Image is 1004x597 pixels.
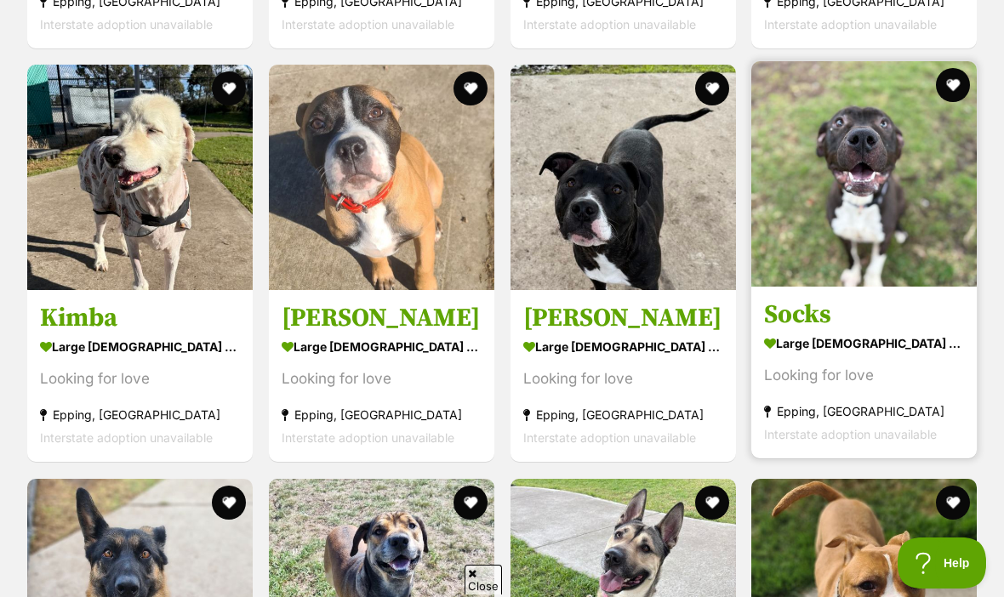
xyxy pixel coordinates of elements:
[523,303,723,335] h3: [PERSON_NAME]
[694,486,728,520] button: favourite
[511,65,736,290] img: Milo
[465,565,502,594] span: Close
[269,65,494,290] img: Frankie
[282,17,454,31] span: Interstate adoption unavailable
[751,287,977,459] a: Socks large [DEMOGRAPHIC_DATA] Dog Looking for love Epping, [GEOGRAPHIC_DATA] Interstate adoption...
[936,486,970,520] button: favourite
[27,65,253,290] img: Kimba
[282,431,454,446] span: Interstate adoption unavailable
[212,486,246,520] button: favourite
[764,401,964,424] div: Epping, [GEOGRAPHIC_DATA]
[694,71,728,105] button: favourite
[523,404,723,427] div: Epping, [GEOGRAPHIC_DATA]
[282,335,482,360] div: large [DEMOGRAPHIC_DATA] Dog
[764,332,964,356] div: large [DEMOGRAPHIC_DATA] Dog
[40,431,213,446] span: Interstate adoption unavailable
[523,335,723,360] div: large [DEMOGRAPHIC_DATA] Dog
[212,71,246,105] button: favourite
[27,290,253,463] a: Kimba large [DEMOGRAPHIC_DATA] Dog Looking for love Epping, [GEOGRAPHIC_DATA] Interstate adoption...
[751,61,977,287] img: Socks
[511,290,736,463] a: [PERSON_NAME] large [DEMOGRAPHIC_DATA] Dog Looking for love Epping, [GEOGRAPHIC_DATA] Interstate ...
[523,17,696,31] span: Interstate adoption unavailable
[936,68,970,102] button: favourite
[454,486,488,520] button: favourite
[40,404,240,427] div: Epping, [GEOGRAPHIC_DATA]
[764,428,937,442] span: Interstate adoption unavailable
[764,17,937,31] span: Interstate adoption unavailable
[282,303,482,335] h3: [PERSON_NAME]
[764,365,964,388] div: Looking for love
[40,368,240,391] div: Looking for love
[282,368,482,391] div: Looking for love
[523,368,723,391] div: Looking for love
[40,335,240,360] div: large [DEMOGRAPHIC_DATA] Dog
[40,303,240,335] h3: Kimba
[269,290,494,463] a: [PERSON_NAME] large [DEMOGRAPHIC_DATA] Dog Looking for love Epping, [GEOGRAPHIC_DATA] Interstate ...
[523,431,696,446] span: Interstate adoption unavailable
[40,17,213,31] span: Interstate adoption unavailable
[454,71,488,105] button: favourite
[764,299,964,332] h3: Socks
[282,404,482,427] div: Epping, [GEOGRAPHIC_DATA]
[898,537,987,588] iframe: Help Scout Beacon - Open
